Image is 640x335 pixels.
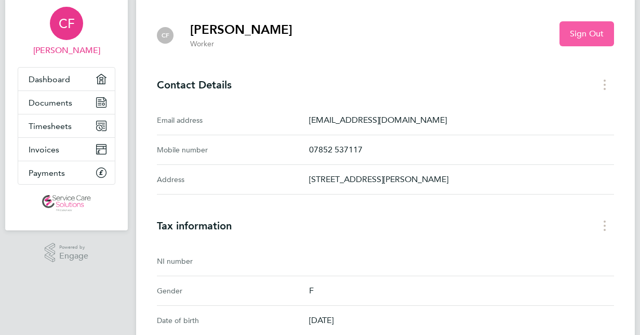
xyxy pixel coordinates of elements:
[29,121,72,131] span: Timesheets
[157,79,614,91] h3: Contact Details
[309,114,614,126] p: [EMAIL_ADDRESS][DOMAIN_NAME]
[309,173,614,186] p: [STREET_ADDRESS][PERSON_NAME]
[309,285,614,297] p: F
[18,195,115,212] a: Go to home page
[29,74,70,84] span: Dashboard
[18,138,115,161] a: Invoices
[309,314,614,327] p: [DATE]
[595,217,614,234] button: Tax information menu
[59,252,88,261] span: Engage
[157,27,174,44] div: Cleo Ferguson
[59,243,88,252] span: Powered by
[29,168,65,178] span: Payments
[157,255,309,267] div: NI number
[18,161,115,184] a: Payments
[45,243,89,263] a: Powered byEngage
[29,98,72,108] span: Documents
[18,114,115,137] a: Timesheets
[309,144,614,156] p: 07852 537117
[18,91,115,114] a: Documents
[59,17,75,30] span: CF
[157,173,309,186] div: Address
[190,21,292,38] h2: [PERSON_NAME]
[18,44,115,57] span: Cleo Ferguson
[157,220,614,232] h3: Tax information
[162,32,169,39] span: CF
[29,145,59,154] span: Invoices
[157,285,309,297] div: Gender
[18,68,115,91] a: Dashboard
[42,195,91,212] img: servicecare-logo-retina.png
[559,21,614,46] button: Sign Out
[595,76,614,93] button: Contact Details menu
[157,144,309,156] div: Mobile number
[18,7,115,57] a: CF[PERSON_NAME]
[190,39,292,49] p: Worker
[157,114,309,126] div: Email address
[570,29,604,39] span: Sign Out
[157,314,309,327] div: Date of birth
